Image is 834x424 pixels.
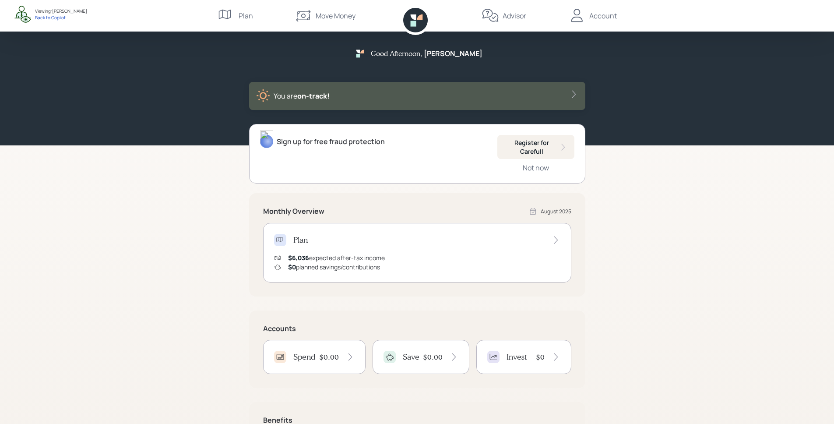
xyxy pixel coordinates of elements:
div: Viewing: [PERSON_NAME] [35,8,87,14]
h5: Accounts [263,325,571,333]
h5: Monthly Overview [263,207,324,216]
img: sunny-XHVQM73Q.digested.png [256,89,270,103]
h4: Spend [293,352,316,362]
span: on‑track! [297,91,330,101]
div: Advisor [503,11,526,21]
div: planned savings/contributions [288,262,380,272]
h4: $0.00 [423,352,443,362]
div: Not now [523,163,549,173]
div: expected after-tax income [288,253,385,262]
div: August 2025 [541,208,571,216]
h5: Good Afternoon , [371,49,422,57]
h5: [PERSON_NAME] [424,49,482,58]
h4: Save [403,352,419,362]
h4: $0 [536,352,545,362]
div: Sign up for free fraud protection [277,136,385,147]
div: Account [589,11,617,21]
div: You are [274,91,330,101]
img: james-distasi-headshot.png [260,131,273,148]
h4: $0.00 [319,352,339,362]
span: $0 [288,263,296,271]
button: Register for Carefull [497,135,574,159]
div: Plan [239,11,253,21]
span: $6,036 [288,254,309,262]
div: Move Money [316,11,355,21]
h4: Plan [293,235,308,245]
div: Back to Copilot [35,14,87,21]
div: Register for Carefull [504,138,567,155]
h4: Invest [507,352,527,362]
